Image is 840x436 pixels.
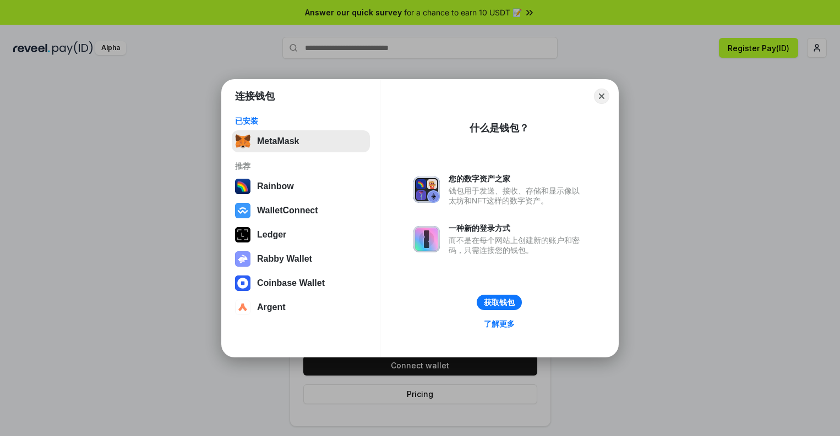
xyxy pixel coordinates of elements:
h1: 连接钱包 [235,90,275,103]
button: Coinbase Wallet [232,272,370,294]
img: svg+xml,%3Csvg%20fill%3D%22none%22%20height%3D%2233%22%20viewBox%3D%220%200%2035%2033%22%20width%... [235,134,250,149]
div: MetaMask [257,136,299,146]
button: Ledger [232,224,370,246]
a: 了解更多 [477,317,521,331]
div: 您的数字资产之家 [449,174,585,184]
div: Argent [257,302,286,312]
div: Rabby Wallet [257,254,312,264]
button: Rainbow [232,175,370,197]
button: Rabby Wallet [232,248,370,270]
button: 获取钱包 [477,295,522,310]
button: MetaMask [232,130,370,152]
div: 推荐 [235,161,367,171]
img: svg+xml,%3Csvg%20xmlns%3D%22http%3A%2F%2Fwww.w3.org%2F2000%2Fsvg%22%20fill%3D%22none%22%20viewBox... [413,226,440,252]
img: svg+xml,%3Csvg%20xmlns%3D%22http%3A%2F%2Fwww.w3.org%2F2000%2Fsvg%22%20fill%3D%22none%22%20viewBox... [235,251,250,267]
button: Argent [232,296,370,318]
div: Ledger [257,230,286,240]
button: WalletConnect [232,200,370,222]
div: 了解更多 [484,319,515,329]
div: 什么是钱包？ [470,122,529,135]
img: svg+xml,%3Csvg%20width%3D%2228%22%20height%3D%2228%22%20viewBox%3D%220%200%2028%2028%22%20fill%3D... [235,203,250,218]
img: svg+xml,%3Csvg%20width%3D%2228%22%20height%3D%2228%22%20viewBox%3D%220%200%2028%2028%22%20fill%3D... [235,300,250,315]
img: svg+xml,%3Csvg%20width%3D%2228%22%20height%3D%2228%22%20viewBox%3D%220%200%2028%2028%22%20fill%3D... [235,275,250,291]
div: 已安装 [235,116,367,126]
div: 而不是在每个网站上创建新的账户和密码，只需连接您的钱包。 [449,235,585,255]
div: 一种新的登录方式 [449,223,585,233]
div: Coinbase Wallet [257,278,325,288]
img: svg+xml,%3Csvg%20width%3D%22120%22%20height%3D%22120%22%20viewBox%3D%220%200%20120%20120%22%20fil... [235,179,250,194]
div: WalletConnect [257,206,318,216]
img: svg+xml,%3Csvg%20xmlns%3D%22http%3A%2F%2Fwww.w3.org%2F2000%2Fsvg%22%20fill%3D%22none%22%20viewBox... [413,176,440,203]
div: Rainbow [257,181,294,191]
div: 钱包用于发送、接收、存储和显示像以太坊和NFT这样的数字资产。 [449,186,585,206]
button: Close [594,89,609,104]
img: svg+xml,%3Csvg%20xmlns%3D%22http%3A%2F%2Fwww.w3.org%2F2000%2Fsvg%22%20width%3D%2228%22%20height%3... [235,227,250,242]
div: 获取钱包 [484,297,515,307]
